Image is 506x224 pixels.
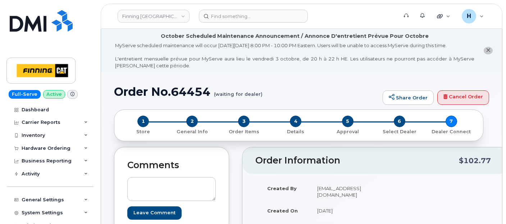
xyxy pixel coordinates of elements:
[342,116,354,127] span: 5
[459,154,491,167] div: $102.77
[267,208,298,214] strong: Created On
[267,185,297,191] strong: Created By
[394,116,405,127] span: 6
[218,127,270,135] a: 3 Order Items
[255,156,459,166] h2: Order Information
[120,127,166,135] a: 1 Store
[311,203,370,219] td: [DATE]
[270,127,322,135] a: 4 Details
[137,116,149,127] span: 1
[214,85,263,97] small: (waiting for dealer)
[374,127,425,135] a: 6 Select Dealer
[322,127,374,135] a: 5 Approval
[114,85,379,98] h1: Order No.64454
[437,90,489,105] a: Cancel Order
[377,129,423,135] p: Select Dealer
[186,116,198,127] span: 2
[169,129,215,135] p: General Info
[115,42,474,69] div: MyServe scheduled maintenance will occur [DATE][DATE] 8:00 PM - 10:00 PM Eastern. Users will be u...
[238,116,250,127] span: 3
[161,32,429,40] div: October Scheduled Maintenance Announcement / Annonce D'entretient Prévue Pour Octobre
[123,129,163,135] p: Store
[325,129,371,135] p: Approval
[383,90,434,105] a: Share Order
[221,129,267,135] p: Order Items
[484,47,493,54] button: close notification
[127,206,182,220] input: Leave Comment
[166,127,218,135] a: 2 General Info
[127,160,216,170] h2: Comments
[273,129,319,135] p: Details
[311,180,370,203] td: [EMAIL_ADDRESS][DOMAIN_NAME]
[290,116,301,127] span: 4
